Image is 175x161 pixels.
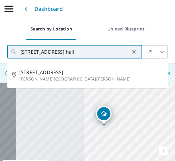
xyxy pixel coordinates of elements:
[96,106,112,125] div: Dropped pin, building 1, Residential property, 10890 St Clair Dr Charlotte Hall, MD 20622
[21,43,130,60] input: Search by address or latitude-longitude
[142,43,168,60] div: US
[19,76,163,82] p: [PERSON_NAME][GEOGRAPHIC_DATA][PERSON_NAME]
[23,4,63,14] a: Dashboard
[19,69,163,76] span: [STREET_ADDRESS]
[30,25,72,33] span: Search by Location
[130,48,138,56] button: Clear
[107,25,145,33] span: Upload Blueprint
[159,147,168,156] a: Current Level 17, Zoom In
